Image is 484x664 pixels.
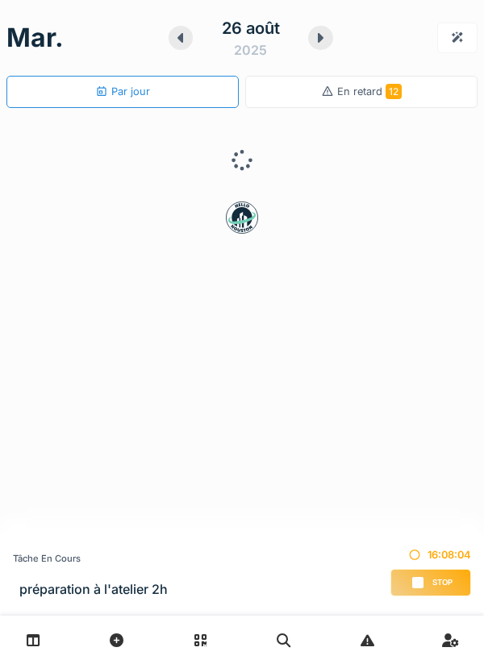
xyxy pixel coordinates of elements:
[386,84,402,99] span: 12
[13,552,168,566] div: Tâche en cours
[19,582,168,597] h3: préparation à l'atelier 2h
[234,40,267,60] div: 2025
[222,16,280,40] div: 26 août
[6,23,64,53] h1: mar.
[432,577,453,588] span: Stop
[337,85,402,98] span: En retard
[95,84,150,99] div: Par jour
[390,547,471,562] div: 16:08:04
[226,201,258,234] img: badge-BVDL4wpA.svg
